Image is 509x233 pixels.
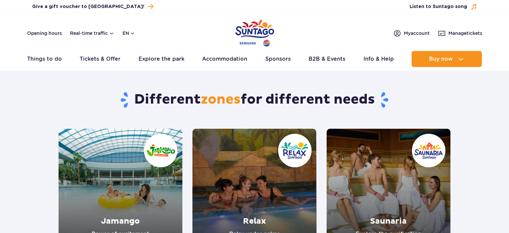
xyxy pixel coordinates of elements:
a: Info & Help [363,51,394,67]
h1: Different for different needs [59,91,450,109]
a: Myaccount [393,29,430,37]
span: Listen to Suntago song [410,3,467,10]
span: Manage tickets [448,30,482,37]
a: Things to do [27,51,62,67]
a: B2B & Events [309,51,345,67]
span: My account [404,30,430,37]
a: Park of Poland [235,17,274,48]
a: Sponsors [265,51,291,67]
button: Real-time traffic [70,31,114,36]
a: Give a gift voucher to [GEOGRAPHIC_DATA]! [32,2,153,11]
a: Managetickets [438,29,482,37]
span: Buy now [429,56,453,62]
a: Opening hours [27,30,62,37]
button: Listen to Suntago song [410,3,477,10]
a: Accommodation [202,51,247,67]
button: Buy now [412,51,482,67]
button: en [122,30,135,37]
a: Tickets & Offer [80,51,120,67]
a: Explore the park [139,51,184,67]
span: zones [201,91,241,108]
span: Give a gift voucher to [GEOGRAPHIC_DATA]! [32,3,144,10]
